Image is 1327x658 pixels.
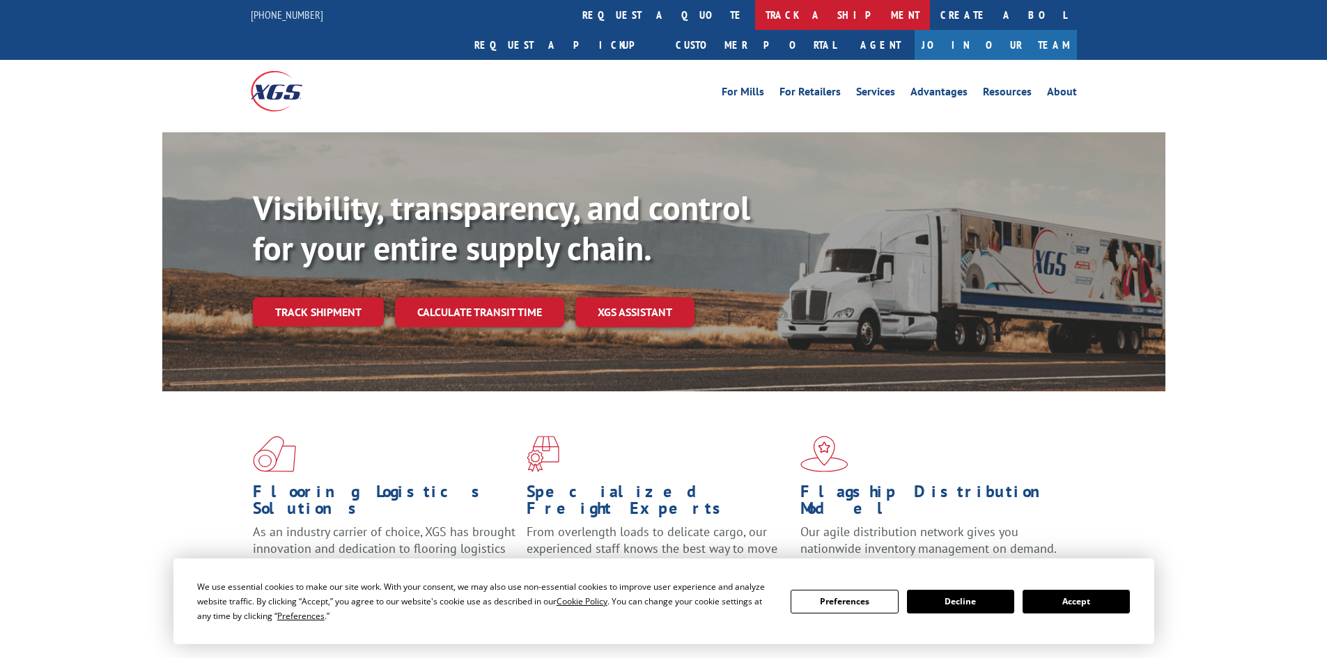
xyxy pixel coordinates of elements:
img: xgs-icon-flagship-distribution-model-red [800,436,848,472]
a: [PHONE_NUMBER] [251,8,323,22]
a: Resources [983,86,1032,102]
a: Calculate transit time [395,297,564,327]
img: xgs-icon-focused-on-flooring-red [527,436,559,472]
a: Advantages [910,86,968,102]
h1: Flagship Distribution Model [800,483,1064,524]
b: Visibility, transparency, and control for your entire supply chain. [253,186,750,269]
h1: Specialized Freight Experts [527,483,790,524]
span: Preferences [277,610,325,622]
span: Our agile distribution network gives you nationwide inventory management on demand. [800,524,1057,556]
div: We use essential cookies to make our site work. With your consent, we may also use non-essential ... [197,579,774,623]
a: Join Our Team [915,30,1077,60]
h1: Flooring Logistics Solutions [253,483,516,524]
button: Preferences [791,590,898,613]
button: Accept [1023,590,1130,613]
a: Services [856,86,895,102]
a: Customer Portal [665,30,846,60]
a: Agent [846,30,915,60]
a: About [1047,86,1077,102]
a: For Mills [722,86,764,102]
a: Track shipment [253,297,384,327]
img: xgs-icon-total-supply-chain-intelligence-red [253,436,296,472]
p: From overlength loads to delicate cargo, our experienced staff knows the best way to move your fr... [527,524,790,586]
div: Cookie Consent Prompt [173,558,1154,644]
a: For Retailers [779,86,841,102]
button: Decline [907,590,1014,613]
a: XGS ASSISTANT [575,297,694,327]
a: Request a pickup [464,30,665,60]
span: Cookie Policy [557,595,607,607]
span: As an industry carrier of choice, XGS has brought innovation and dedication to flooring logistics... [253,524,515,573]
